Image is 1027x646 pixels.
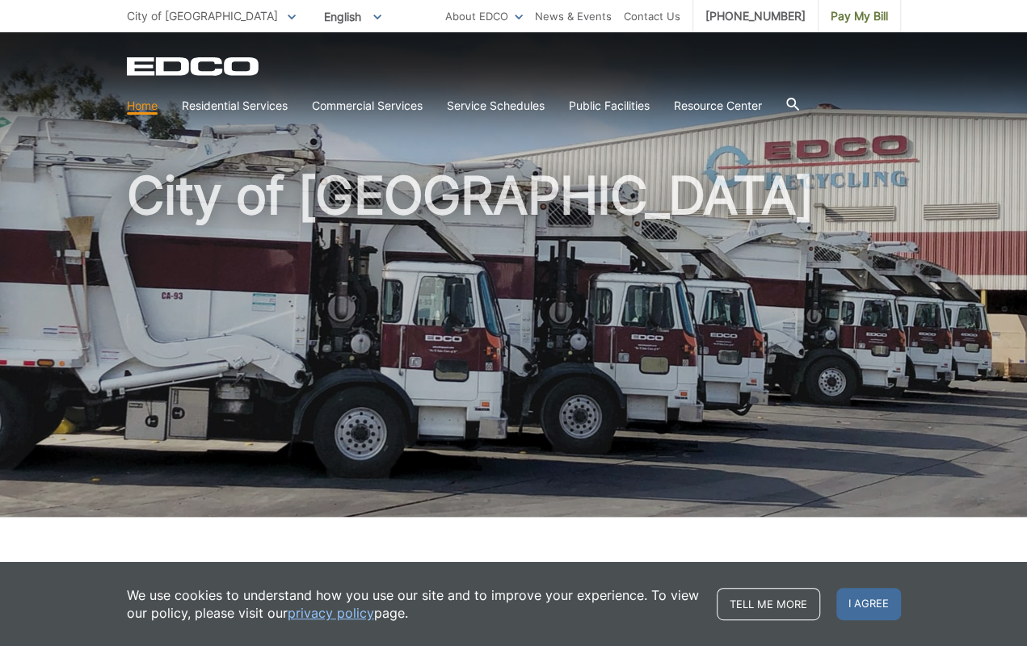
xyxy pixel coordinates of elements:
span: English [312,3,394,30]
a: Public Facilities [569,97,650,115]
span: I agree [836,588,901,620]
span: Pay My Bill [831,7,888,25]
a: privacy policy [288,604,374,622]
a: Home [127,97,158,115]
a: News & Events [535,7,612,25]
a: Tell me more [717,588,820,620]
a: EDCD logo. Return to the homepage. [127,57,261,76]
span: City of [GEOGRAPHIC_DATA] [127,9,278,23]
p: We use cookies to understand how you use our site and to improve your experience. To view our pol... [127,586,701,622]
h1: City of [GEOGRAPHIC_DATA] [127,170,901,524]
a: Contact Us [624,7,680,25]
a: Service Schedules [447,97,545,115]
a: Residential Services [182,97,288,115]
a: About EDCO [445,7,523,25]
a: Commercial Services [312,97,423,115]
a: Resource Center [674,97,762,115]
